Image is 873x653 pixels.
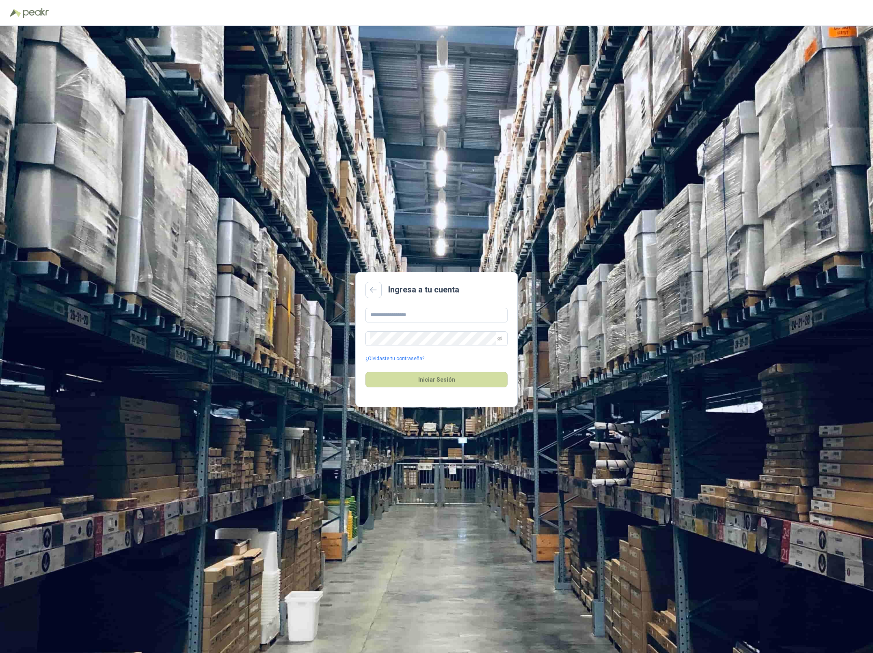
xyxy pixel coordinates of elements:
a: ¿Olvidaste tu contraseña? [365,355,424,363]
img: Peakr [23,8,49,18]
button: Iniciar Sesión [365,372,508,387]
img: Logo [10,9,21,17]
span: eye-invisible [497,336,502,341]
h2: Ingresa a tu cuenta [388,284,459,296]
